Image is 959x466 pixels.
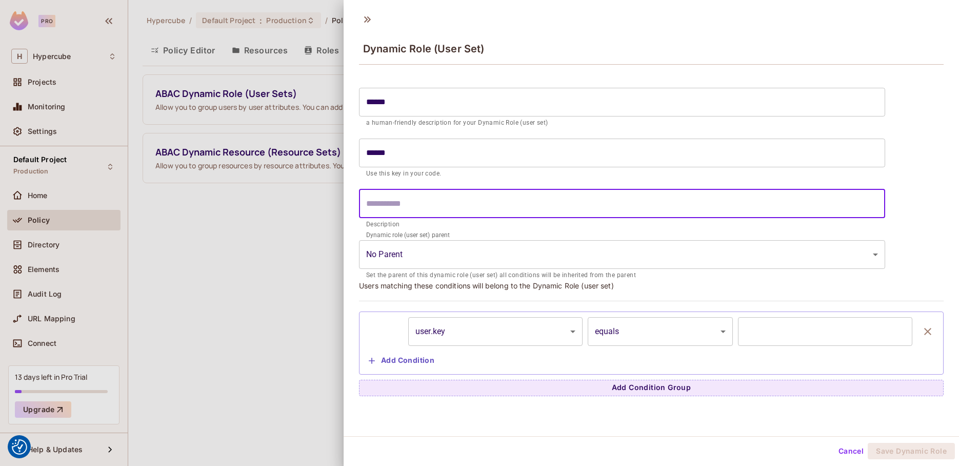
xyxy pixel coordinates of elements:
div: Without label [359,240,885,269]
button: Add Condition Group [359,380,944,396]
p: Use this key in your code. [366,169,878,179]
button: Save Dynamic Role [868,443,955,459]
p: a human-friendly description for your Dynamic Role (user set) [366,118,878,128]
button: Add Condition [365,353,438,369]
p: Description [366,220,878,230]
span: Dynamic Role (User Set) [363,43,484,55]
button: Consent Preferences [12,439,27,455]
p: Users matching these conditions will belong to the Dynamic Role (user set) [359,281,944,290]
img: Revisit consent button [12,439,27,455]
label: Dynamic role (user set) parent [366,230,449,239]
p: Set the parent of this dynamic role (user set) all conditions will be inherited from the parent [366,270,878,281]
div: equals [588,317,733,346]
button: Cancel [834,443,868,459]
div: user.key [408,317,583,346]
